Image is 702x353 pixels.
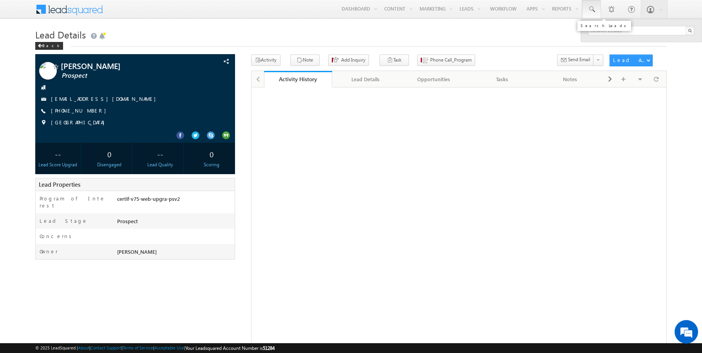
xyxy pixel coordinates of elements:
[338,75,393,84] div: Lead Details
[39,180,80,188] span: Lead Properties
[557,55,594,66] button: Send Email
[263,345,275,351] span: 51284
[610,55,653,66] button: Lead Actions
[39,62,57,82] img: Profile photo
[115,217,235,228] div: Prospect
[474,75,529,84] div: Tasks
[251,55,280,66] button: Activity
[536,71,604,87] a: Notes
[40,248,58,255] label: Owner
[400,71,468,87] a: Opportunities
[35,344,275,352] span: © 2025 LeadSquared | | | | |
[40,195,108,209] label: Program of Interest
[62,72,186,80] span: Prospect
[123,345,153,350] a: Terms of Service
[117,248,157,255] span: [PERSON_NAME]
[139,147,181,161] div: --
[139,161,181,168] div: Lead Quality
[35,28,86,41] span: Lead Details
[417,55,475,66] button: Phone Call_Program
[341,56,365,64] span: Add Inquiry
[154,345,184,350] a: Acceptable Use
[430,56,472,64] span: Phone Call_Program
[51,95,160,102] a: [EMAIL_ADDRESS][DOMAIN_NAME]
[37,147,79,161] div: --
[468,71,536,87] a: Tasks
[40,233,74,240] label: Concerns
[88,147,130,161] div: 0
[35,42,63,50] div: Back
[88,161,130,168] div: Disengaged
[51,107,110,115] span: [PHONE_NUMBER]
[40,217,88,224] label: Lead Stage
[78,345,89,350] a: About
[61,62,186,70] span: [PERSON_NAME]
[35,42,67,48] a: Back
[581,23,628,28] div: Search Leads
[568,56,590,63] span: Send Email
[51,119,109,127] span: [GEOGRAPHIC_DATA]
[328,55,369,66] button: Add Inquiry
[406,75,461,84] div: Opportunities
[185,345,275,351] span: Your Leadsquared Account Number is
[264,71,332,87] a: Activity History
[332,71,400,87] a: Lead Details
[290,55,320,66] button: Note
[37,161,79,168] div: Lead Score Upgrad
[270,75,326,83] div: Activity History
[90,345,121,350] a: Contact Support
[115,195,235,206] div: certif-v75-web-upgra-psv2
[191,161,233,168] div: Scoring
[613,56,646,64] div: Lead Actions
[588,26,695,35] input: Search Leads
[380,55,409,66] button: Task
[191,147,233,161] div: 0
[543,75,597,84] div: Notes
